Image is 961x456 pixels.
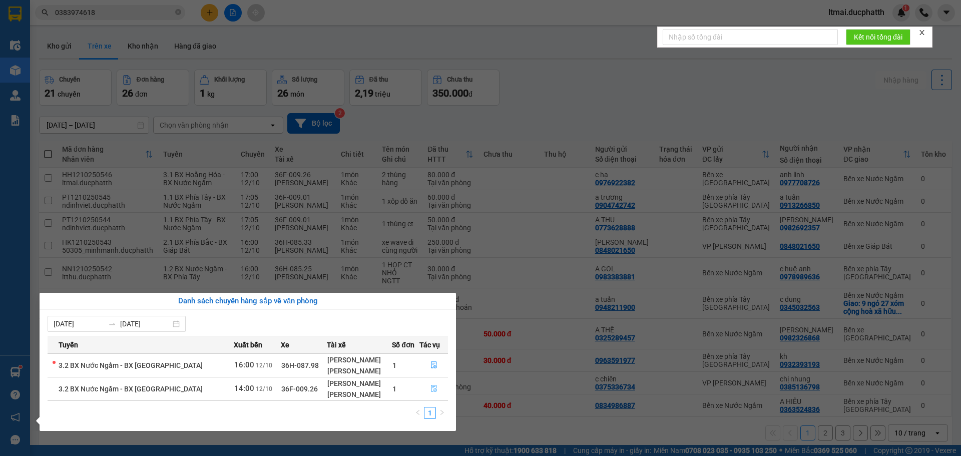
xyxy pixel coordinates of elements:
[392,339,414,350] span: Số đơn
[59,339,78,350] span: Tuyến
[392,361,396,369] span: 1
[234,360,254,369] span: 16:00
[419,339,440,350] span: Tác vụ
[281,339,289,350] span: Xe
[54,318,104,329] input: Từ ngày
[256,385,272,392] span: 12/10
[108,320,116,328] span: to
[256,362,272,369] span: 12/10
[854,32,902,43] span: Kết nối tổng đài
[846,29,910,45] button: Kết nối tổng đài
[108,320,116,328] span: swap-right
[420,381,447,397] button: file-done
[430,385,437,393] span: file-done
[234,339,262,350] span: Xuất bến
[439,409,445,415] span: right
[281,361,319,369] span: 36H-087.98
[327,378,391,389] div: [PERSON_NAME]
[59,385,203,393] span: 3.2 BX Nước Ngầm - BX [GEOGRAPHIC_DATA]
[281,385,318,393] span: 36F-009.26
[918,29,925,36] span: close
[424,407,436,419] li: 1
[234,384,254,393] span: 14:00
[415,409,421,415] span: left
[663,29,838,45] input: Nhập số tổng đài
[392,385,396,393] span: 1
[327,339,346,350] span: Tài xế
[412,407,424,419] li: Previous Page
[327,365,391,376] div: [PERSON_NAME]
[436,407,448,419] li: Next Page
[420,357,447,373] button: file-done
[436,407,448,419] button: right
[424,407,435,418] a: 1
[48,295,448,307] div: Danh sách chuyến hàng sắp về văn phòng
[430,361,437,369] span: file-done
[327,354,391,365] div: [PERSON_NAME]
[120,318,171,329] input: Đến ngày
[59,361,203,369] span: 3.2 BX Nước Ngầm - BX [GEOGRAPHIC_DATA]
[412,407,424,419] button: left
[327,389,391,400] div: [PERSON_NAME]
